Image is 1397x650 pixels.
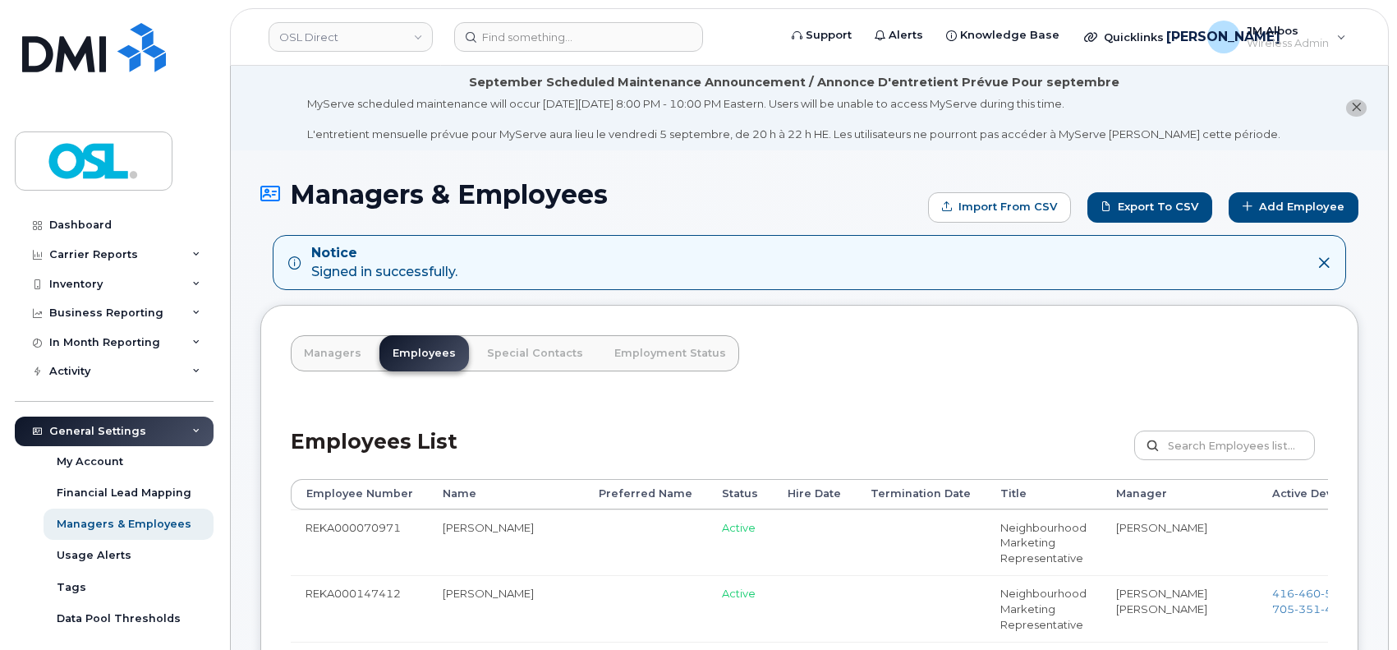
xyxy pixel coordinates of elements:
th: Employee Number [291,479,428,509]
span: Active [722,521,756,534]
th: Title [986,479,1101,509]
a: 4164605471 [1272,587,1354,600]
span: 705 [1272,602,1354,615]
span: 460 [1294,587,1321,600]
th: Termination Date [856,479,986,509]
li: [PERSON_NAME] [1116,602,1243,617]
strong: Notice [311,244,457,263]
a: Managers [291,335,375,371]
td: [PERSON_NAME] [428,509,584,576]
th: Preferred Name [584,479,707,509]
a: Employees [379,335,469,371]
div: MyServe scheduled maintenance will occur [DATE][DATE] 8:00 PM - 10:00 PM Eastern. Users will be u... [307,96,1280,142]
th: Manager [1101,479,1257,509]
a: 7053514236 [1272,602,1354,615]
span: 351 [1294,602,1321,615]
a: Add Employee [1229,192,1358,223]
div: September Scheduled Maintenance Announcement / Annonce D'entretient Prévue Pour septembre [469,74,1119,91]
th: Status [707,479,773,509]
span: 4236 [1321,602,1354,615]
h2: Employees List [291,431,457,479]
th: Active Devices [1257,479,1371,509]
li: [PERSON_NAME] [1116,586,1243,602]
th: Hire Date [773,479,856,509]
li: [PERSON_NAME] [1116,520,1243,536]
form: Import from CSV [928,192,1071,223]
a: Export to CSV [1087,192,1212,223]
td: Neighbourhood Marketing Representative [986,575,1101,642]
td: REKA000147412 [291,575,428,642]
td: [PERSON_NAME] [428,575,584,642]
td: Neighbourhood Marketing Representative [986,509,1101,576]
span: 5471 [1321,587,1354,600]
h1: Managers & Employees [260,180,920,209]
td: REKA000070971 [291,509,428,576]
a: Employment Status [601,335,739,371]
span: Active [722,587,756,600]
a: Special Contacts [474,335,596,371]
button: close notification [1346,99,1367,117]
span: 416 [1272,587,1354,600]
th: Name [428,479,584,509]
div: Signed in successfully. [311,244,457,282]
